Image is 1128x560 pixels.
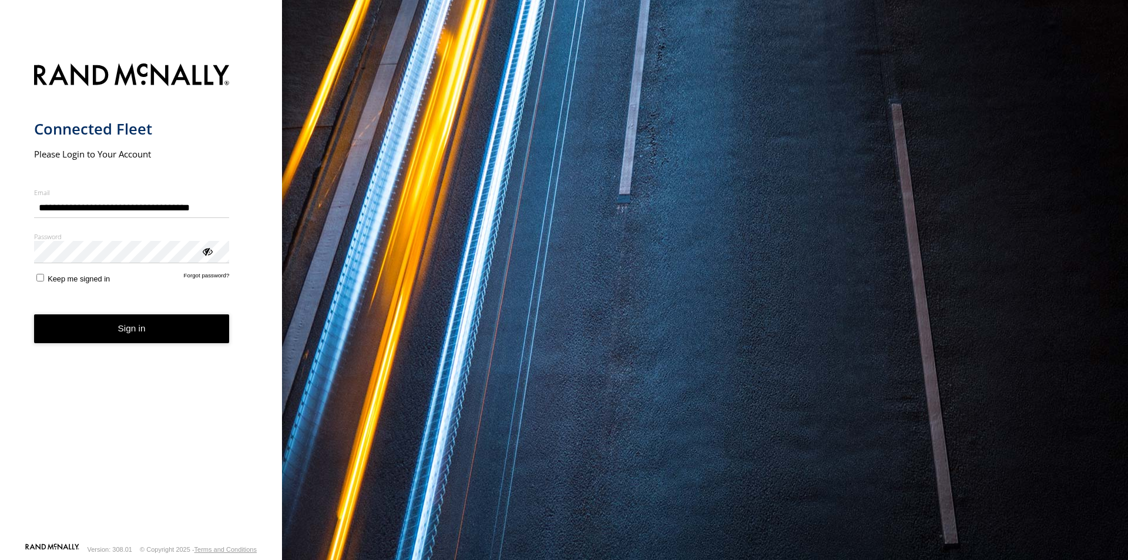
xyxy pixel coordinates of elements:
[194,546,257,553] a: Terms and Conditions
[88,546,132,553] div: Version: 308.01
[201,245,213,257] div: ViewPassword
[184,272,230,283] a: Forgot password?
[34,61,230,91] img: Rand McNally
[34,232,230,241] label: Password
[140,546,257,553] div: © Copyright 2025 -
[34,188,230,197] label: Email
[34,148,230,160] h2: Please Login to Your Account
[25,544,79,555] a: Visit our Website
[36,274,44,281] input: Keep me signed in
[34,119,230,139] h1: Connected Fleet
[34,56,249,542] form: main
[48,274,110,283] span: Keep me signed in
[34,314,230,343] button: Sign in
